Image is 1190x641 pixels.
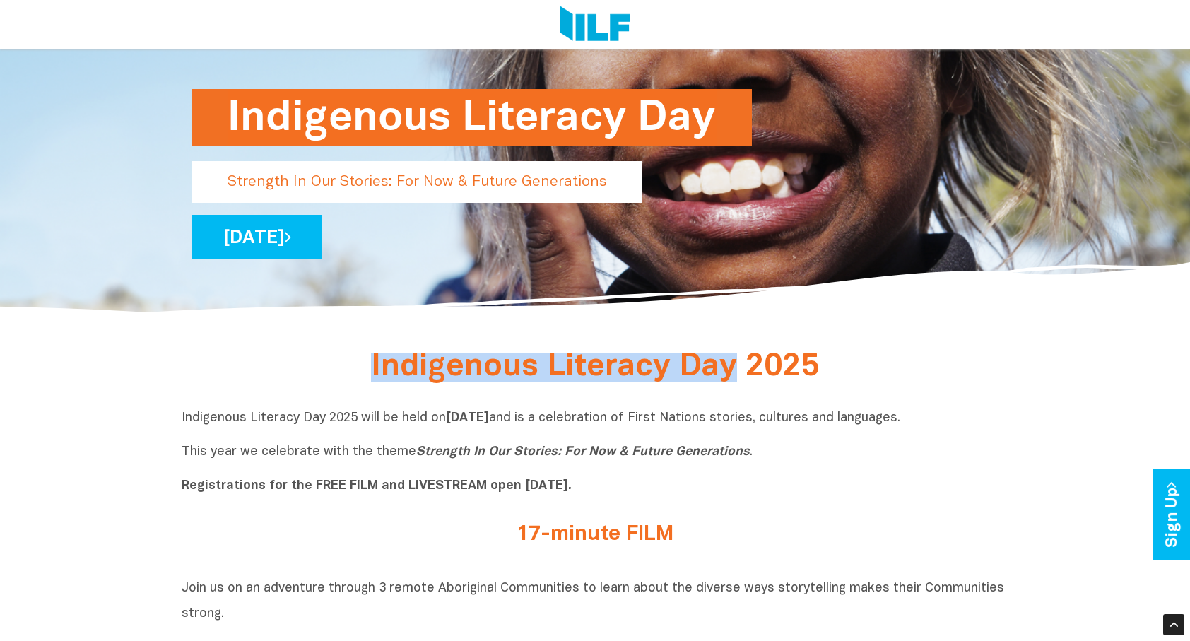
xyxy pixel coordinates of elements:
[371,353,819,382] span: Indigenous Literacy Day 2025
[182,582,1004,620] span: Join us on an adventure through 3 remote Aboriginal Communities to learn about the diverse ways s...
[182,410,1008,495] p: Indigenous Literacy Day 2025 will be held on and is a celebration of First Nations stories, cultu...
[228,89,717,146] h1: Indigenous Literacy Day
[192,215,322,259] a: [DATE]
[192,161,642,203] p: Strength In Our Stories: For Now & Future Generations
[1163,614,1184,635] div: Scroll Back to Top
[560,6,630,44] img: Logo
[182,480,572,492] b: Registrations for the FREE FILM and LIVESTREAM open [DATE].
[416,446,750,458] i: Strength In Our Stories: For Now & Future Generations
[330,523,860,546] h2: 17-minute FILM
[446,412,489,424] b: [DATE]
